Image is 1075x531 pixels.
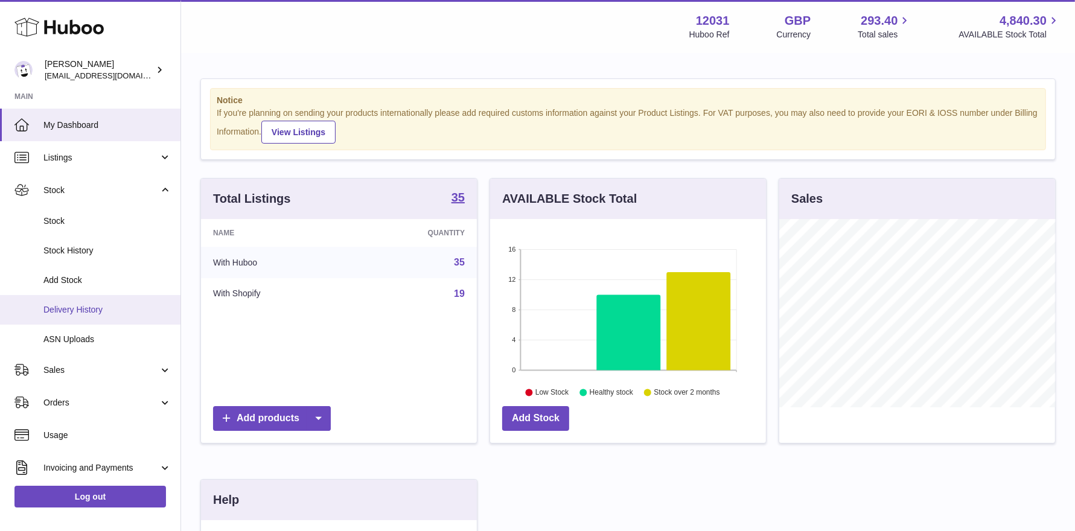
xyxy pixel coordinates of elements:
a: Add products [213,406,331,431]
span: 4,840.30 [1000,13,1047,29]
a: 35 [454,257,465,267]
span: My Dashboard [43,119,171,131]
text: 4 [512,336,515,343]
span: Add Stock [43,275,171,286]
a: Add Stock [502,406,569,431]
span: Listings [43,152,159,164]
span: Total sales [858,29,911,40]
h3: AVAILABLE Stock Total [502,191,637,207]
strong: GBP [785,13,811,29]
span: Stock [43,215,171,227]
text: 8 [512,306,515,313]
span: [EMAIL_ADDRESS][DOMAIN_NAME] [45,71,177,80]
span: Invoicing and Payments [43,462,159,474]
strong: 12031 [696,13,730,29]
strong: 35 [451,191,465,203]
span: Sales [43,364,159,376]
td: With Shopify [201,278,349,310]
span: ASN Uploads [43,334,171,345]
a: View Listings [261,121,336,144]
h3: Total Listings [213,191,291,207]
span: AVAILABLE Stock Total [959,29,1061,40]
span: Delivery History [43,304,171,316]
a: 293.40 Total sales [858,13,911,40]
span: Orders [43,397,159,409]
th: Name [201,219,349,247]
text: Stock over 2 months [654,388,719,396]
text: 16 [508,246,515,253]
div: Huboo Ref [689,29,730,40]
strong: Notice [217,95,1039,106]
span: 293.40 [861,13,898,29]
h3: Sales [791,191,823,207]
td: With Huboo [201,247,349,278]
text: Low Stock [535,388,569,396]
a: Log out [14,486,166,507]
a: 35 [451,191,465,206]
a: 4,840.30 AVAILABLE Stock Total [959,13,1061,40]
h3: Help [213,492,239,508]
text: Healthy stock [590,388,634,396]
th: Quantity [349,219,477,247]
img: admin@makewellforyou.com [14,61,33,79]
div: [PERSON_NAME] [45,59,153,81]
span: Stock History [43,245,171,256]
text: 0 [512,366,515,374]
div: If you're planning on sending your products internationally please add required customs informati... [217,107,1039,144]
span: Stock [43,185,159,196]
span: Usage [43,430,171,441]
div: Currency [777,29,811,40]
text: 12 [508,276,515,283]
a: 19 [454,288,465,299]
